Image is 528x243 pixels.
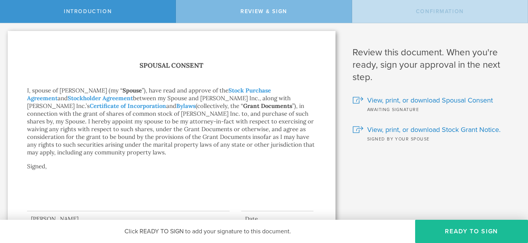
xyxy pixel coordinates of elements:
[27,87,316,156] p: I, spouse of [PERSON_NAME] (my “ ”), have read and approve of the and between my Spouse and [PERS...
[367,125,501,135] span: View, print, or download Stock Grant Notice.
[353,135,516,142] div: Signed by your spouse
[27,163,316,186] p: Signed,
[415,220,528,243] button: Ready to Sign
[367,95,493,105] span: View, print, or download Spousal Consent
[416,8,464,15] span: Confirmation
[241,215,313,223] div: Date
[353,46,516,84] h1: Review this document. When you're ready, sign your approval in the next step.
[68,94,133,102] a: Stockholder Agreement
[90,102,166,110] a: Certificate of Incorporation
[123,87,142,94] strong: Spouse
[27,60,316,71] h1: Spousal Consent
[27,87,271,102] a: Stock Purchase Agreement
[353,105,516,113] div: Awaiting signature
[27,215,230,223] div: [PERSON_NAME]
[64,8,112,15] span: Introduction
[124,228,291,235] span: Click READY TO SIGN to add your signature to this document.
[243,102,292,110] strong: Grant Documents
[176,102,196,110] a: Bylaws
[240,8,287,15] span: Review & Sign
